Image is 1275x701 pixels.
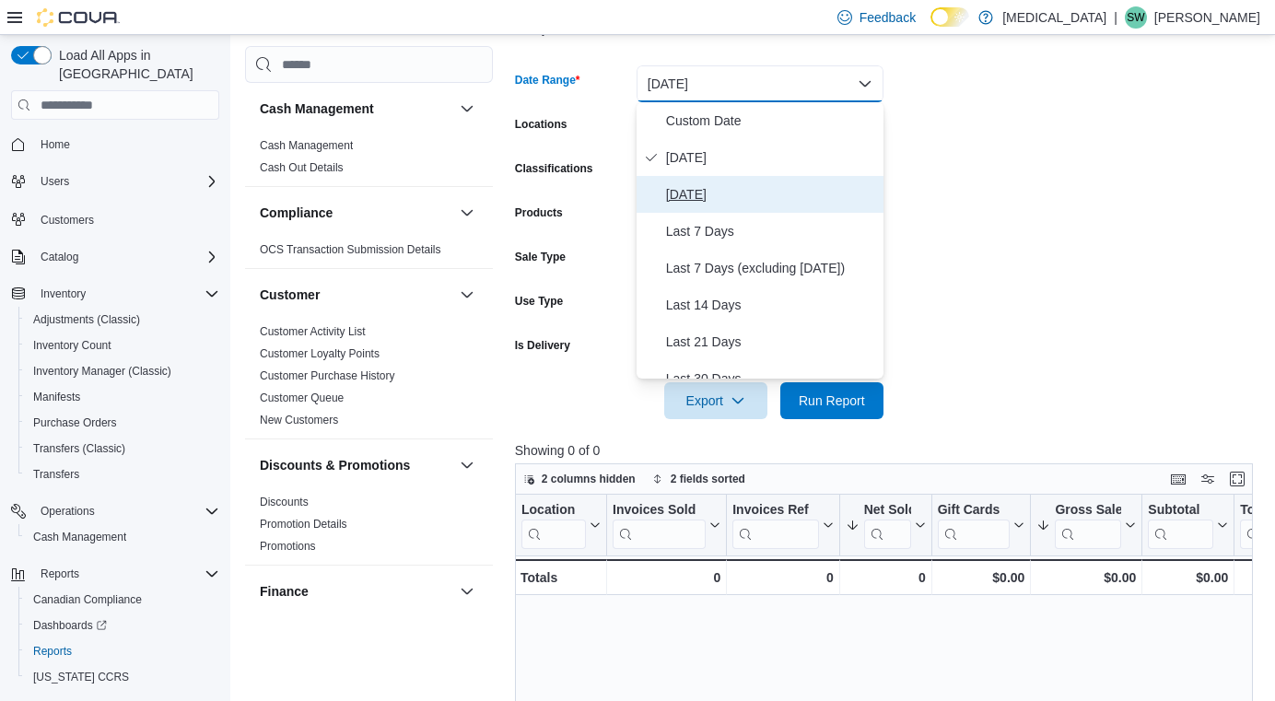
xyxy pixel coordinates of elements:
a: Adjustments (Classic) [26,309,147,331]
span: Inventory Count [26,334,219,356]
a: Customer Loyalty Points [260,347,380,360]
button: Reports [33,563,87,585]
span: Dark Mode [930,27,931,28]
a: Promotion Details [260,518,347,531]
a: Canadian Compliance [26,589,149,611]
button: Inventory Count [18,333,227,358]
span: Customer Queue [260,391,344,405]
button: Users [33,170,76,193]
span: Load All Apps in [GEOGRAPHIC_DATA] [52,46,219,83]
h3: Finance [260,582,309,601]
button: Compliance [260,204,452,222]
div: Gift Cards [937,502,1010,520]
a: Transfers [26,463,87,485]
button: Inventory Manager (Classic) [18,358,227,384]
span: Purchase Orders [33,415,117,430]
span: Transfers [26,463,219,485]
button: Net Sold [845,502,925,549]
button: Customer [260,286,452,304]
div: 0 [732,567,833,589]
div: $0.00 [1148,567,1228,589]
span: Canadian Compliance [33,592,142,607]
div: Location [521,502,586,549]
span: Last 14 Days [666,294,876,316]
a: Customer Queue [260,391,344,404]
span: Adjustments (Classic) [26,309,219,331]
button: Operations [4,498,227,524]
button: Run Report [780,382,883,419]
button: Customers [4,205,227,232]
span: Customer Purchase History [260,368,395,383]
a: [US_STATE] CCRS [26,666,136,688]
a: Inventory Count [26,334,119,356]
label: Products [515,205,563,220]
span: Dashboards [33,618,107,633]
span: Adjustments (Classic) [33,312,140,327]
span: [DATE] [666,146,876,169]
span: Last 21 Days [666,331,876,353]
div: Net Sold [863,502,910,520]
span: New Customers [260,413,338,427]
span: Cash Management [26,526,219,548]
span: Cash Out Details [260,160,344,175]
input: Dark Mode [930,7,969,27]
span: Washington CCRS [26,666,219,688]
span: Users [33,170,219,193]
span: Manifests [33,390,80,404]
button: Enter fullscreen [1226,468,1248,490]
div: Select listbox [637,102,883,379]
a: Manifests [26,386,88,408]
span: Run Report [799,391,865,410]
h3: Discounts & Promotions [260,456,410,474]
label: Is Delivery [515,338,570,353]
span: Manifests [26,386,219,408]
button: Invoices Sold [613,502,720,549]
span: Operations [41,504,95,519]
button: Inventory [33,283,93,305]
div: Customer [245,321,493,438]
span: Transfers (Classic) [26,438,219,460]
span: SW [1127,6,1144,29]
a: Promotions [260,540,316,553]
p: [MEDICAL_DATA] [1002,6,1106,29]
a: Dashboards [26,614,114,637]
div: Invoices Sold [613,502,706,520]
button: Home [4,131,227,158]
span: Reports [41,567,79,581]
button: [DATE] [637,65,883,102]
button: Finance [260,582,452,601]
button: Discounts & Promotions [456,454,478,476]
button: [US_STATE] CCRS [18,664,227,690]
a: OCS Transaction Submission Details [260,243,441,256]
a: Transfers (Classic) [26,438,133,460]
button: Export [664,382,767,419]
button: Adjustments (Classic) [18,307,227,333]
div: Discounts & Promotions [245,491,493,565]
span: Custom Date [666,110,876,132]
span: Canadian Compliance [26,589,219,611]
div: Cash Management [245,134,493,186]
a: Reports [26,640,79,662]
button: Purchase Orders [18,410,227,436]
div: Net Sold [863,502,910,549]
span: Purchase Orders [26,412,219,434]
span: Dashboards [26,614,219,637]
span: 2 columns hidden [542,472,636,486]
div: Gross Sales [1055,502,1121,549]
a: Dashboards [18,613,227,638]
span: Reports [33,563,219,585]
span: Cash Management [260,138,353,153]
div: Subtotal [1148,502,1213,549]
button: Cash Management [260,99,452,118]
span: Customer Loyalty Points [260,346,380,361]
span: [US_STATE] CCRS [33,670,129,684]
button: Cash Management [456,98,478,120]
button: Catalog [33,246,86,268]
span: Customers [33,207,219,230]
a: Discounts [260,496,309,508]
span: Last 7 Days [666,220,876,242]
button: Gross Sales [1036,502,1136,549]
div: Invoices Ref [732,502,818,549]
span: Inventory [33,283,219,305]
a: Cash Management [260,139,353,152]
